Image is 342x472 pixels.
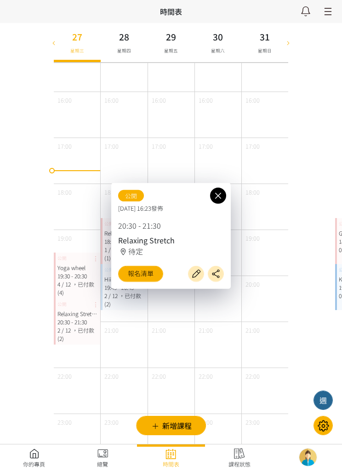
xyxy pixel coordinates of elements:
[152,326,166,334] span: 21:00
[211,30,225,44] h3: 30
[118,220,224,231] p: 20:30 - 21:30
[118,246,224,257] div: 待定
[118,204,224,213] span: [DATE] 16:23發佈
[104,292,141,308] span: ，已付款 (2)
[104,418,119,426] span: 23:00
[152,142,166,150] span: 17:00
[62,280,71,288] span: / 12
[118,266,163,282] a: 報名清單
[57,326,60,334] span: 2
[199,326,213,334] span: 21:00
[164,30,178,44] h3: 29
[70,30,84,44] h3: 27
[245,326,260,334] span: 21:00
[57,272,97,280] div: 19:30 - 20:30
[108,292,118,299] span: / 12
[118,190,144,201] span: 公開
[339,246,342,253] span: 0
[57,280,60,288] span: 4
[118,235,224,246] div: Relaxing Stretch
[70,47,84,54] span: 星期三
[57,142,72,150] span: 17:00
[245,372,260,380] span: 22:00
[57,188,72,196] span: 18:00
[57,318,97,326] div: 20:30 - 21:30
[318,395,329,406] div: 週
[104,292,107,299] span: 2
[245,234,260,242] span: 19:00
[245,96,260,104] span: 16:00
[199,372,213,380] span: 22:00
[245,188,260,196] span: 18:00
[199,142,213,150] span: 17:00
[104,372,119,380] span: 22:00
[117,30,131,44] h3: 28
[57,264,97,272] div: Yoga wheel
[164,47,178,54] span: 星期五
[117,47,131,54] span: 星期四
[199,96,213,104] span: 16:00
[245,142,260,150] span: 17:00
[57,280,94,296] span: ，已付款 (4)
[57,372,72,380] span: 22:00
[160,6,182,17] h3: 時間表
[57,234,72,242] span: 19:00
[57,326,94,342] span: ，已付款 (2)
[152,372,166,380] span: 22:00
[104,326,119,334] span: 21:00
[245,418,260,426] span: 23:00
[62,326,71,334] span: / 12
[339,292,342,299] span: 0
[258,30,272,44] h3: 31
[152,96,166,104] span: 16:00
[104,142,119,150] span: 17:00
[104,96,119,104] span: 16:00
[57,418,72,426] span: 23:00
[57,96,72,104] span: 16:00
[57,310,97,318] div: Relaxing Stretch
[258,47,272,54] span: 星期日
[245,280,260,288] span: 20:00
[211,47,225,54] span: 星期六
